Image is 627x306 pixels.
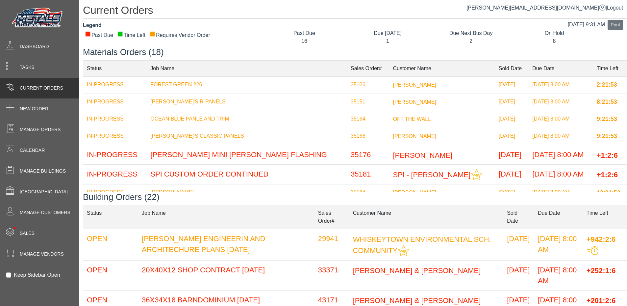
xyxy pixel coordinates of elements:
[393,190,436,195] span: [PERSON_NAME]
[117,31,145,39] div: Time Left
[353,235,491,255] span: WHISKEYTOWN ENVIRONMENTAL SCH. COMMUNITY
[528,165,593,184] td: [DATE] 8:00 AM
[466,4,623,12] div: |
[146,94,347,111] td: [PERSON_NAME]'S R-PANELS
[138,205,314,229] td: Job Name
[20,251,64,258] span: Manage Vendors
[20,43,49,50] span: Dashboard
[597,171,618,179] span: +1:2:6
[495,165,528,184] td: [DATE]
[20,64,35,71] span: Tasks
[146,111,347,128] td: OCEAN BLUE PANLE AND TRIM
[83,192,627,202] h3: Building Orders (22)
[83,76,146,94] td: IN-PROGRESS
[587,266,616,274] span: +252:1:6
[351,37,424,45] div: 1
[146,128,347,145] td: [PERSON_NAME]'S CLASSIC PANELS
[528,145,593,165] td: [DATE] 8:00 AM
[83,111,146,128] td: IN-PROGRESS
[347,165,389,184] td: 35181
[347,184,389,202] td: 35184
[347,60,389,76] td: Sales Order#
[434,37,508,45] div: 2
[393,133,436,139] span: [PERSON_NAME]
[14,271,60,279] label: Keep Sidebar Open
[149,31,155,36] div: ■
[146,184,347,202] td: [PERSON_NAME]
[597,99,617,105] span: 8:21:53
[83,165,146,184] td: IN-PROGRESS
[517,29,591,37] div: On Hold
[398,245,409,256] img: This customer should be prioritized
[593,60,627,76] td: Time Left
[534,229,583,260] td: [DATE] 8:00 AM
[85,31,91,36] div: ■
[597,189,620,196] span: 13:21:53
[466,5,606,11] a: [PERSON_NAME][EMAIL_ADDRESS][DOMAIN_NAME]
[528,60,593,76] td: Due Date
[495,60,528,76] td: Sold Date
[83,184,146,202] td: IN-PROGRESS
[393,151,452,159] span: [PERSON_NAME]
[587,296,616,304] span: +201:2:6
[146,145,347,165] td: [PERSON_NAME] MINI [PERSON_NAME] FLASHING
[83,60,146,76] td: Status
[495,184,528,202] td: [DATE]
[528,128,593,145] td: [DATE] 8:00 AM
[138,260,314,290] td: 20X40X12 SHOP CONTRACT [DATE]
[20,126,61,133] span: Manage Orders
[83,229,138,260] td: OPEN
[347,94,389,111] td: 35151
[393,116,431,122] span: OFF THE WALL
[389,60,494,76] td: Customer Name
[597,133,617,140] span: 9:21:53
[10,6,66,30] img: Metals Direct Inc Logo
[607,5,623,11] span: Logout
[20,230,35,237] span: Sales
[146,60,347,76] td: Job Name
[608,20,623,30] button: Print
[117,31,123,36] div: ■
[20,147,45,154] span: Calendar
[20,209,70,216] span: Manage Customers
[85,31,113,39] div: Past Due
[597,151,618,159] span: +1:2:6
[597,82,617,88] span: 2:21:53
[597,116,617,123] span: 9:21:53
[528,184,593,202] td: [DATE] 8:00 AM
[503,205,534,229] td: Sold Date
[146,165,347,184] td: SPI CUSTOM ORDER CONTINUED
[495,111,528,128] td: [DATE]
[587,246,598,255] img: This order should be prioritized
[6,217,23,238] span: •
[267,37,341,45] div: 16
[314,229,349,260] td: 29941
[347,128,389,145] td: 35168
[20,168,66,175] span: Manage Buildings
[583,205,627,229] td: Time Left
[267,29,341,37] div: Past Due
[534,260,583,290] td: [DATE] 8:00 AM
[347,145,389,165] td: 35176
[138,229,314,260] td: [PERSON_NAME] ENGINEERIN AND ARCHITECHURE PLANS [DATE]
[83,94,146,111] td: IN-PROGRESS
[393,82,436,87] span: [PERSON_NAME]
[347,76,389,94] td: 35106
[568,22,605,27] span: [DATE] 9:31 AM
[146,76,347,94] td: FOREST GREEN #26
[353,266,481,274] span: [PERSON_NAME] & [PERSON_NAME]
[83,22,102,28] strong: Legend
[314,260,349,290] td: 33371
[83,145,146,165] td: IN-PROGRESS
[528,76,593,94] td: [DATE] 8:00 AM
[149,31,210,39] div: Requires Vendor Order
[83,260,138,290] td: OPEN
[20,188,68,195] span: [GEOGRAPHIC_DATA]
[83,128,146,145] td: IN-PROGRESS
[393,99,436,104] span: [PERSON_NAME]
[83,4,627,19] h1: Current Orders
[587,235,616,243] span: +942:2:6
[393,171,470,179] span: SPI - [PERSON_NAME]
[353,296,481,304] span: [PERSON_NAME] & [PERSON_NAME]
